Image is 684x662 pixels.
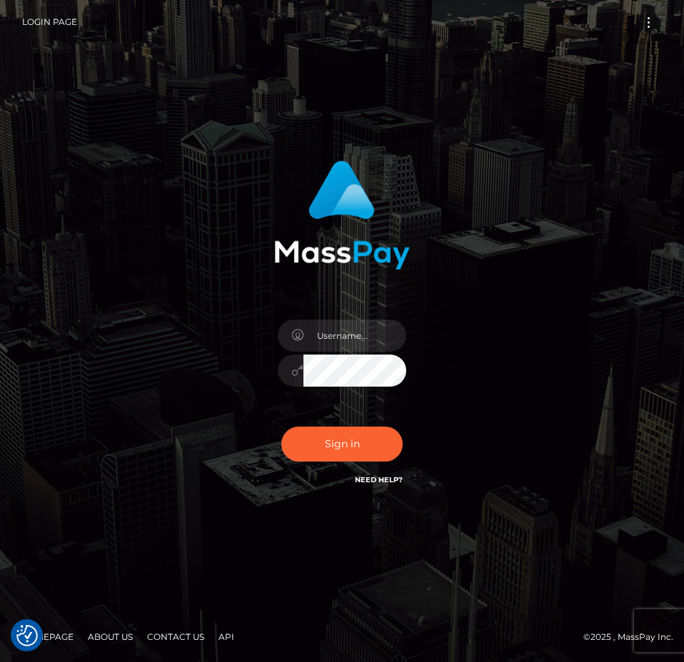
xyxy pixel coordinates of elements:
button: Sign in [281,427,403,462]
a: Need Help? [355,475,403,484]
input: Username... [303,320,406,352]
a: Login Page [22,7,77,37]
img: MassPay Login [274,161,410,270]
div: © 2025 , MassPay Inc. [11,629,673,645]
a: API [213,626,240,648]
a: Contact Us [141,626,210,648]
a: About Us [82,626,139,648]
a: Homepage [16,626,79,648]
button: Toggle navigation [635,13,662,32]
button: Consent Preferences [16,625,38,646]
img: Revisit consent button [16,625,38,646]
